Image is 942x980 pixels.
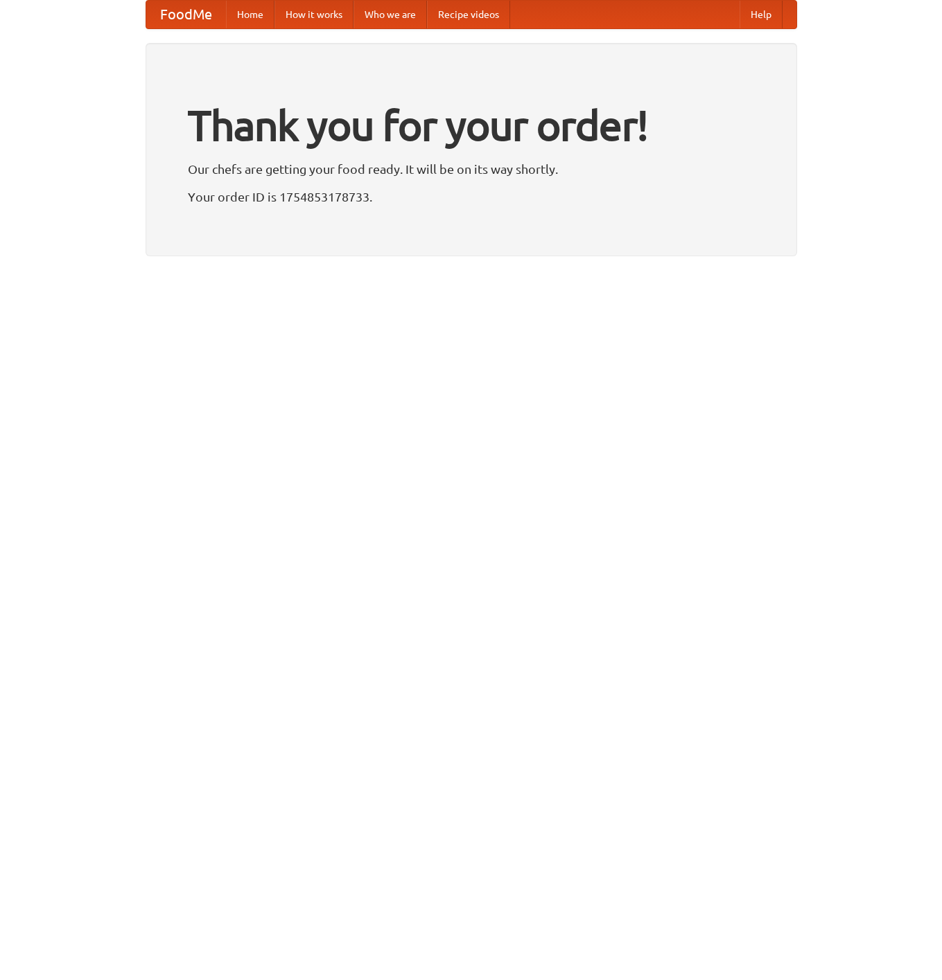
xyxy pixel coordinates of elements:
a: Help [740,1,783,28]
a: Who we are [354,1,427,28]
p: Our chefs are getting your food ready. It will be on its way shortly. [188,159,755,179]
a: Recipe videos [427,1,510,28]
a: Home [226,1,274,28]
a: FoodMe [146,1,226,28]
a: How it works [274,1,354,28]
h1: Thank you for your order! [188,92,755,159]
p: Your order ID is 1754853178733. [188,186,755,207]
